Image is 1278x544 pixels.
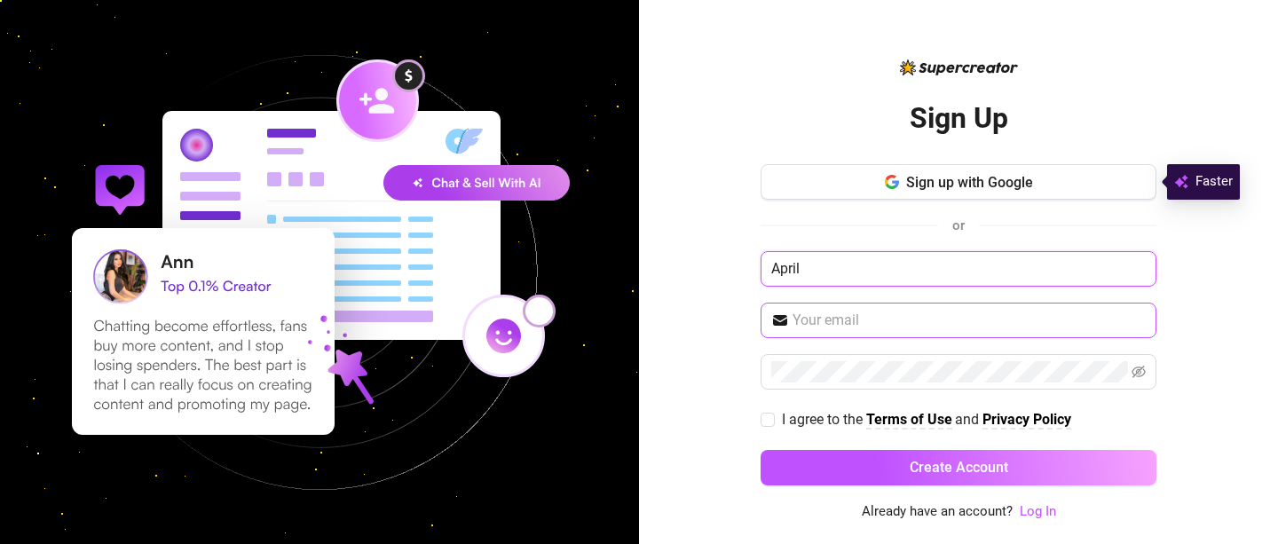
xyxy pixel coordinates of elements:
[982,411,1071,430] a: Privacy Policy
[952,217,965,233] span: or
[910,459,1008,476] span: Create Account
[906,174,1033,191] span: Sign up with Google
[900,59,1018,75] img: logo-BBDzfeDw.svg
[982,411,1071,428] strong: Privacy Policy
[866,411,952,430] a: Terms of Use
[955,411,982,428] span: and
[761,251,1156,287] input: Enter your Name
[862,501,1013,523] span: Already have an account?
[910,100,1008,137] h2: Sign Up
[1020,503,1056,519] a: Log In
[1132,365,1146,379] span: eye-invisible
[1174,171,1188,193] img: svg%3e
[782,411,866,428] span: I agree to the
[1020,501,1056,523] a: Log In
[866,411,952,428] strong: Terms of Use
[761,164,1156,200] button: Sign up with Google
[793,310,1146,331] input: Your email
[1195,171,1233,193] span: Faster
[761,450,1156,485] button: Create Account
